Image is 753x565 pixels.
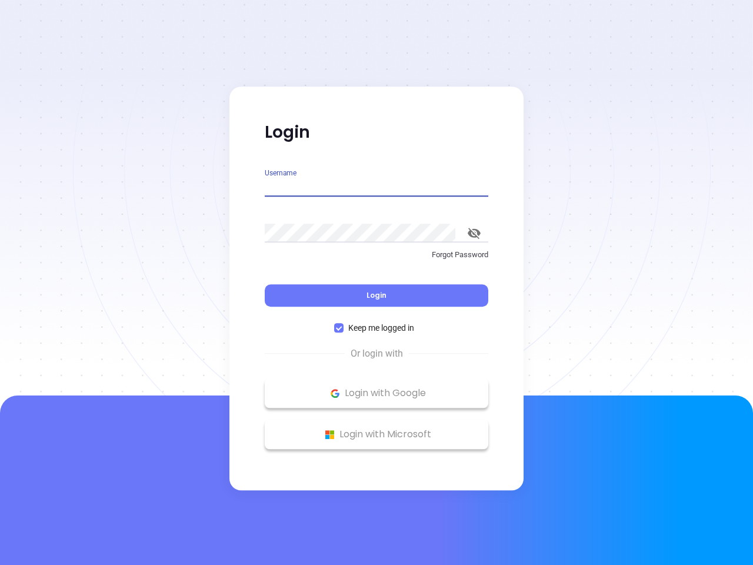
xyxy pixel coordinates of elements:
[265,249,488,261] p: Forgot Password
[265,122,488,143] p: Login
[345,347,409,361] span: Or login with
[460,219,488,247] button: toggle password visibility
[344,321,419,334] span: Keep me logged in
[265,249,488,270] a: Forgot Password
[328,386,342,401] img: Google Logo
[265,169,296,177] label: Username
[271,426,482,443] p: Login with Microsoft
[322,427,337,442] img: Microsoft Logo
[366,290,387,300] span: Login
[271,384,482,402] p: Login with Google
[265,284,488,307] button: Login
[265,378,488,408] button: Google Logo Login with Google
[265,420,488,449] button: Microsoft Logo Login with Microsoft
